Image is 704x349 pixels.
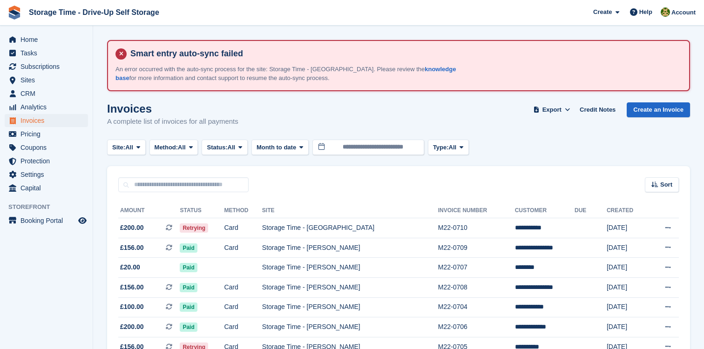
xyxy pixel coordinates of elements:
td: Storage Time - [PERSON_NAME] [262,238,438,258]
td: Card [224,218,262,238]
button: Status: All [202,140,247,155]
td: [DATE] [607,297,648,317]
a: Storage Time - Drive-Up Self Storage [25,5,163,20]
a: menu [5,114,88,127]
span: Paid [180,283,197,292]
td: M22-0707 [438,258,515,278]
td: [DATE] [607,317,648,337]
span: Booking Portal [20,214,76,227]
button: Month to date [251,140,309,155]
a: menu [5,214,88,227]
td: Storage Time - [PERSON_NAME] [262,317,438,337]
span: Coupons [20,141,76,154]
a: menu [5,87,88,100]
a: menu [5,181,88,195]
span: Pricing [20,128,76,141]
a: Create an Invoice [627,102,690,118]
span: Settings [20,168,76,181]
span: Home [20,33,76,46]
span: Create [593,7,612,17]
p: A complete list of invoices for all payments [107,116,238,127]
span: Paid [180,243,197,253]
button: Method: All [149,140,198,155]
img: stora-icon-8386f47178a22dfd0bd8f6a31ec36ba5ce8667c1dd55bd0f319d3a0aa187defe.svg [7,6,21,20]
span: Paid [180,263,197,272]
a: menu [5,33,88,46]
a: Preview store [77,215,88,226]
span: All [178,143,186,152]
span: All [449,143,457,152]
td: [DATE] [607,258,648,278]
span: Type: [433,143,449,152]
span: Invoices [20,114,76,127]
td: [DATE] [607,218,648,238]
h1: Invoices [107,102,238,115]
td: Storage Time - [GEOGRAPHIC_DATA] [262,218,438,238]
a: menu [5,74,88,87]
th: Created [607,203,648,218]
span: Sites [20,74,76,87]
span: £100.00 [120,302,144,312]
th: Invoice Number [438,203,515,218]
td: Storage Time - [PERSON_NAME] [262,258,438,278]
span: Status: [207,143,227,152]
span: Paid [180,322,197,332]
a: menu [5,128,88,141]
img: Zain Sarwar [661,7,670,17]
h4: Smart entry auto-sync failed [127,48,682,59]
a: Credit Notes [576,102,619,118]
span: Capital [20,181,76,195]
button: Type: All [428,140,469,155]
span: Paid [180,302,197,312]
span: Analytics [20,101,76,114]
a: menu [5,47,88,60]
span: Subscriptions [20,60,76,73]
span: Account [671,8,696,17]
th: Method [224,203,262,218]
td: Storage Time - [PERSON_NAME] [262,297,438,317]
th: Site [262,203,438,218]
td: [DATE] [607,277,648,297]
td: M22-0706 [438,317,515,337]
span: Method: [155,143,178,152]
td: M22-0709 [438,238,515,258]
td: Card [224,317,262,337]
span: £156.00 [120,243,144,253]
th: Status [180,203,224,218]
span: Storefront [8,202,93,212]
th: Due [575,203,607,218]
td: Card [224,238,262,258]
span: £156.00 [120,282,144,292]
span: £20.00 [120,262,140,272]
span: All [228,143,236,152]
span: All [125,143,133,152]
span: Export [542,105,562,114]
td: Storage Time - [PERSON_NAME] [262,277,438,297]
td: M22-0710 [438,218,515,238]
span: Help [639,7,652,17]
th: Customer [515,203,575,218]
td: Card [224,297,262,317]
span: CRM [20,87,76,100]
span: £200.00 [120,223,144,233]
td: M22-0704 [438,297,515,317]
span: Month to date [257,143,296,152]
td: M22-0708 [438,277,515,297]
span: Protection [20,154,76,168]
a: menu [5,168,88,181]
a: menu [5,60,88,73]
th: Amount [118,203,180,218]
a: menu [5,154,88,168]
a: menu [5,141,88,154]
a: menu [5,101,88,114]
td: [DATE] [607,238,648,258]
span: Sort [660,180,672,189]
span: Tasks [20,47,76,60]
span: Retrying [180,223,208,233]
td: Card [224,277,262,297]
button: Site: All [107,140,146,155]
button: Export [531,102,572,118]
span: £200.00 [120,322,144,332]
p: An error occurred with the auto-sync process for the site: Storage Time - [GEOGRAPHIC_DATA]. Plea... [115,65,465,83]
span: Site: [112,143,125,152]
